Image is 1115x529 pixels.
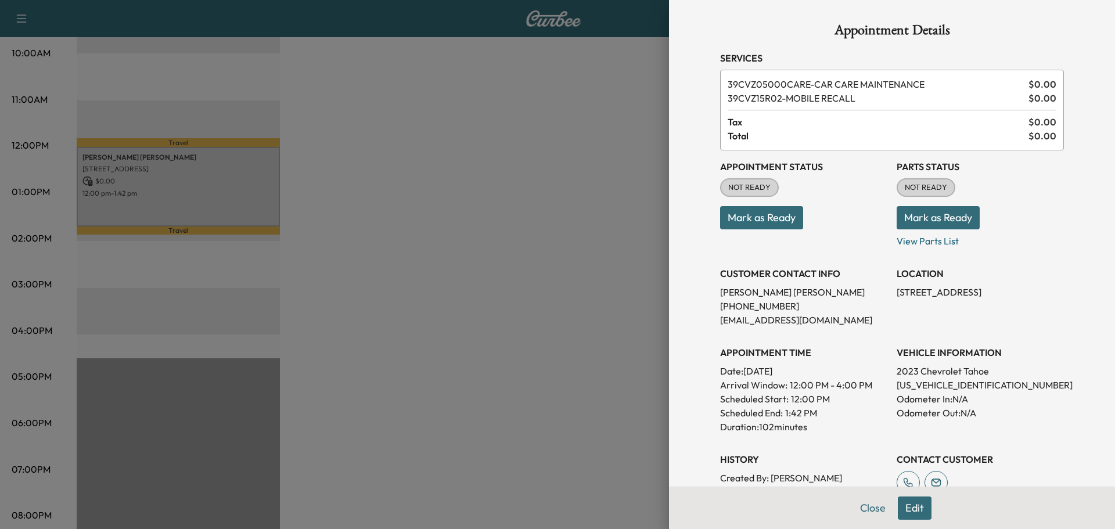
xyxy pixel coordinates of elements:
[898,496,931,520] button: Edit
[897,229,1064,248] p: View Parts List
[1028,129,1056,143] span: $ 0.00
[720,378,887,392] p: Arrival Window:
[720,285,887,299] p: [PERSON_NAME] [PERSON_NAME]
[853,496,893,520] button: Close
[720,267,887,280] h3: CUSTOMER CONTACT INFO
[720,364,887,378] p: Date: [DATE]
[720,471,887,485] p: Created By : [PERSON_NAME]
[720,23,1064,42] h1: Appointment Details
[790,378,872,392] span: 12:00 PM - 4:00 PM
[897,378,1064,392] p: [US_VEHICLE_IDENTIFICATION_NUMBER]
[720,299,887,313] p: [PHONE_NUMBER]
[897,160,1064,174] h3: Parts Status
[897,285,1064,299] p: [STREET_ADDRESS]
[720,346,887,359] h3: APPOINTMENT TIME
[897,364,1064,378] p: 2023 Chevrolet Tahoe
[897,346,1064,359] h3: VEHICLE INFORMATION
[720,452,887,466] h3: History
[728,115,1028,129] span: Tax
[897,392,1064,406] p: Odometer In: N/A
[728,91,1024,105] span: MOBILE RECALL
[720,206,803,229] button: Mark as Ready
[897,267,1064,280] h3: LOCATION
[720,420,887,434] p: Duration: 102 minutes
[897,452,1064,466] h3: CONTACT CUSTOMER
[720,392,789,406] p: Scheduled Start:
[721,182,778,193] span: NOT READY
[1028,115,1056,129] span: $ 0.00
[720,313,887,327] p: [EMAIL_ADDRESS][DOMAIN_NAME]
[720,160,887,174] h3: Appointment Status
[720,485,887,499] p: Created At : [DATE] 10:00:04 AM
[898,182,954,193] span: NOT READY
[1028,91,1056,105] span: $ 0.00
[1028,77,1056,91] span: $ 0.00
[728,77,1024,91] span: CAR CARE MAINTENANCE
[897,406,1064,420] p: Odometer Out: N/A
[785,406,817,420] p: 1:42 PM
[728,129,1028,143] span: Total
[897,206,980,229] button: Mark as Ready
[720,406,783,420] p: Scheduled End:
[791,392,830,406] p: 12:00 PM
[720,51,1064,65] h3: Services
